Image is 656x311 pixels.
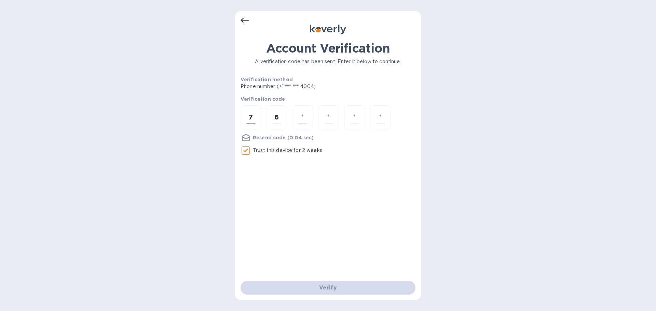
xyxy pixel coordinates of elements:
u: Resend code (0:04 sec) [253,135,314,140]
p: Trust this device for 2 weeks [253,147,322,154]
b: Verification method [241,77,293,82]
p: A verification code has been sent. Enter it below to continue. [241,58,415,65]
p: Phone number (+1 *** *** 4004) [241,83,368,90]
p: Verification code [241,96,415,102]
h1: Account Verification [241,41,415,55]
